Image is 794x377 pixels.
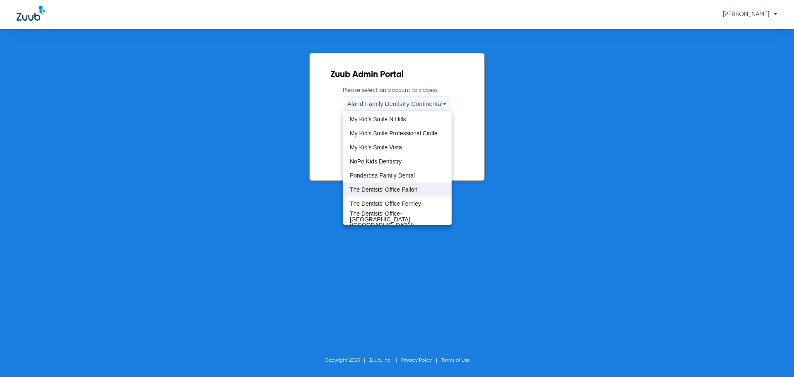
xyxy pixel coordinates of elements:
[350,130,438,136] span: My Kid's Smile Professional Circle
[350,158,402,164] span: NoPo Kids Dentistry
[350,187,417,192] span: The Dentists' Office Fallon
[350,144,402,150] span: My Kid's Smile Vista
[350,173,415,178] span: Ponderosa Family Dental
[753,337,794,377] iframe: Chat Widget
[350,116,406,122] span: My Kid's Smile N Hills
[350,201,421,207] span: The Dentists' Office Fernley
[350,211,445,228] span: The Dentists' Office-[GEOGRAPHIC_DATA] ([GEOGRAPHIC_DATA])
